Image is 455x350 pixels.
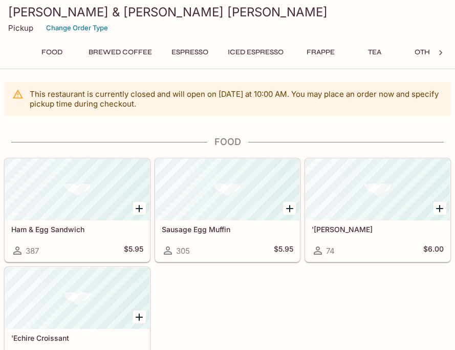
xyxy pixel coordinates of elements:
span: 305 [176,246,190,256]
button: Frappe [297,45,343,59]
a: Sausage Egg Muffin305$5.95 [155,158,300,262]
h5: $6.00 [423,244,444,257]
button: Add Ham & Egg Sandwich [133,202,146,215]
button: Add 'Echire Croissant [133,311,146,323]
h3: [PERSON_NAME] & [PERSON_NAME] [PERSON_NAME] [8,4,447,20]
span: 387 [26,246,39,256]
button: Others [406,45,452,59]
button: Brewed Coffee [83,45,158,59]
h4: Food [4,136,451,148]
h5: '[PERSON_NAME] [312,225,444,234]
h5: $5.95 [274,244,293,257]
div: Ham & Egg Sandwich [5,159,149,220]
button: Change Order Type [41,20,113,36]
button: Espresso [166,45,214,59]
span: 74 [326,246,335,256]
h5: Sausage Egg Muffin [162,225,294,234]
button: Tea [352,45,398,59]
div: Sausage Egg Muffin [156,159,300,220]
a: '[PERSON_NAME]74$6.00 [305,158,450,262]
div: 'Echire Croissant [5,267,149,329]
a: Ham & Egg Sandwich387$5.95 [5,158,150,262]
button: Iced Espresso [222,45,289,59]
h5: $5.95 [124,244,143,257]
h5: 'Echire Croissant [11,334,143,342]
h5: Ham & Egg Sandwich [11,225,143,234]
button: Food [29,45,75,59]
button: Add 'Echire Almond Croissant [434,202,446,215]
p: Pickup [8,23,33,33]
button: Add Sausage Egg Muffin [283,202,296,215]
div: 'Echire Almond Croissant [306,159,450,220]
p: This restaurant is currently closed and will open on [DATE] at 10:00 AM . You may place an order ... [30,89,443,109]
